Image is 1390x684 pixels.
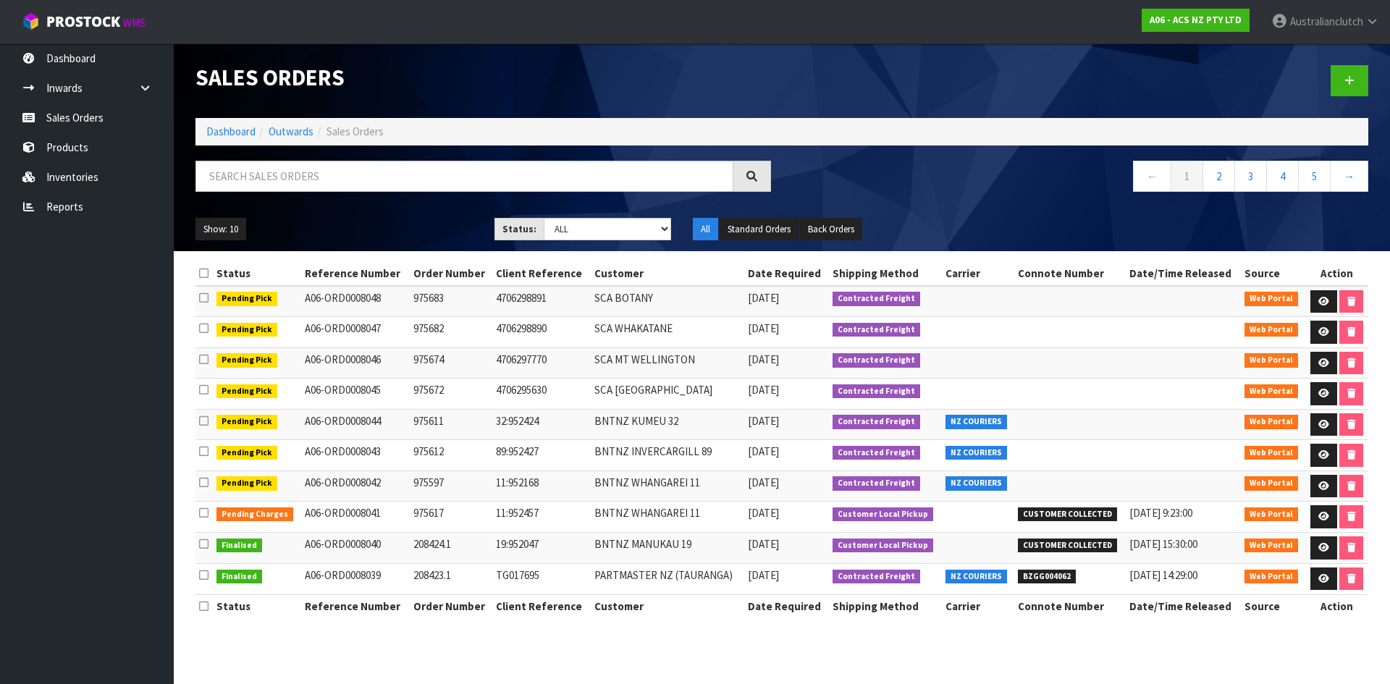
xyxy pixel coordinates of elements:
[833,570,920,584] span: Contracted Freight
[591,470,744,502] td: BNTNZ WHANGAREI 11
[1018,539,1117,553] span: CUSTOMER COLLECTED
[492,440,591,471] td: 89:952427
[410,317,493,348] td: 975682
[492,317,591,348] td: 4706298890
[829,262,942,285] th: Shipping Method
[502,223,536,235] strong: Status:
[748,568,779,582] span: [DATE]
[195,65,771,90] h1: Sales Orders
[327,124,384,138] span: Sales Orders
[1129,537,1197,551] span: [DATE] 15:30:00
[591,347,744,379] td: SCA MT WELLINGTON
[833,476,920,491] span: Contracted Freight
[301,470,410,502] td: A06-ORD0008042
[410,379,493,410] td: 975672
[1241,594,1305,617] th: Source
[492,502,591,533] td: 11:952457
[213,262,301,285] th: Status
[1129,506,1192,520] span: [DATE] 9:23:00
[1305,594,1368,617] th: Action
[1014,594,1126,617] th: Connote Number
[410,470,493,502] td: 975597
[123,16,146,30] small: WMS
[410,440,493,471] td: 975612
[1244,539,1298,553] span: Web Portal
[591,502,744,533] td: BNTNZ WHANGAREI 11
[1290,14,1363,28] span: Australianclutch
[833,323,920,337] span: Contracted Freight
[46,12,120,31] span: ProStock
[1126,594,1241,617] th: Date/Time Released
[1266,161,1299,192] a: 4
[301,440,410,471] td: A06-ORD0008043
[1018,507,1117,522] span: CUSTOMER COLLECTED
[492,409,591,440] td: 32:952424
[591,409,744,440] td: BNTNZ KUMEU 32
[833,353,920,368] span: Contracted Freight
[1244,292,1298,306] span: Web Portal
[492,262,591,285] th: Client Reference
[833,446,920,460] span: Contracted Freight
[410,409,493,440] td: 975611
[833,415,920,429] span: Contracted Freight
[1244,384,1298,399] span: Web Portal
[301,379,410,410] td: A06-ORD0008045
[410,563,493,594] td: 208423.1
[1241,262,1305,285] th: Source
[591,262,744,285] th: Customer
[1244,446,1298,460] span: Web Portal
[744,262,829,285] th: Date Required
[216,323,277,337] span: Pending Pick
[1129,568,1197,582] span: [DATE] 14:29:00
[195,161,733,192] input: Search sales orders
[693,218,718,241] button: All
[1234,161,1267,192] a: 3
[410,502,493,533] td: 975617
[1202,161,1235,192] a: 2
[216,415,277,429] span: Pending Pick
[301,317,410,348] td: A06-ORD0008047
[206,124,256,138] a: Dashboard
[492,594,591,617] th: Client Reference
[216,476,277,491] span: Pending Pick
[833,292,920,306] span: Contracted Freight
[213,594,301,617] th: Status
[216,507,293,522] span: Pending Charges
[301,533,410,564] td: A06-ORD0008040
[748,321,779,335] span: [DATE]
[833,539,933,553] span: Customer Local Pickup
[1298,161,1331,192] a: 5
[492,470,591,502] td: 11:952168
[945,415,1007,429] span: NZ COURIERS
[591,379,744,410] td: SCA [GEOGRAPHIC_DATA]
[1244,476,1298,491] span: Web Portal
[829,594,942,617] th: Shipping Method
[301,347,410,379] td: A06-ORD0008046
[410,286,493,317] td: 975683
[720,218,799,241] button: Standard Orders
[492,563,591,594] td: TG017695
[1244,353,1298,368] span: Web Portal
[301,563,410,594] td: A06-ORD0008039
[1133,161,1171,192] a: ←
[216,570,262,584] span: Finalised
[1171,161,1203,192] a: 1
[1244,570,1298,584] span: Web Portal
[216,384,277,399] span: Pending Pick
[216,353,277,368] span: Pending Pick
[748,444,779,458] span: [DATE]
[195,218,246,241] button: Show: 10
[1244,323,1298,337] span: Web Portal
[1330,161,1368,192] a: →
[1014,262,1126,285] th: Connote Number
[800,218,862,241] button: Back Orders
[1018,570,1076,584] span: BZGG004062
[748,383,779,397] span: [DATE]
[492,533,591,564] td: 19:952047
[1244,507,1298,522] span: Web Portal
[748,537,779,551] span: [DATE]
[591,533,744,564] td: BNTNZ MANUKAU 19
[591,286,744,317] td: SCA BOTANY
[410,262,493,285] th: Order Number
[301,594,410,617] th: Reference Number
